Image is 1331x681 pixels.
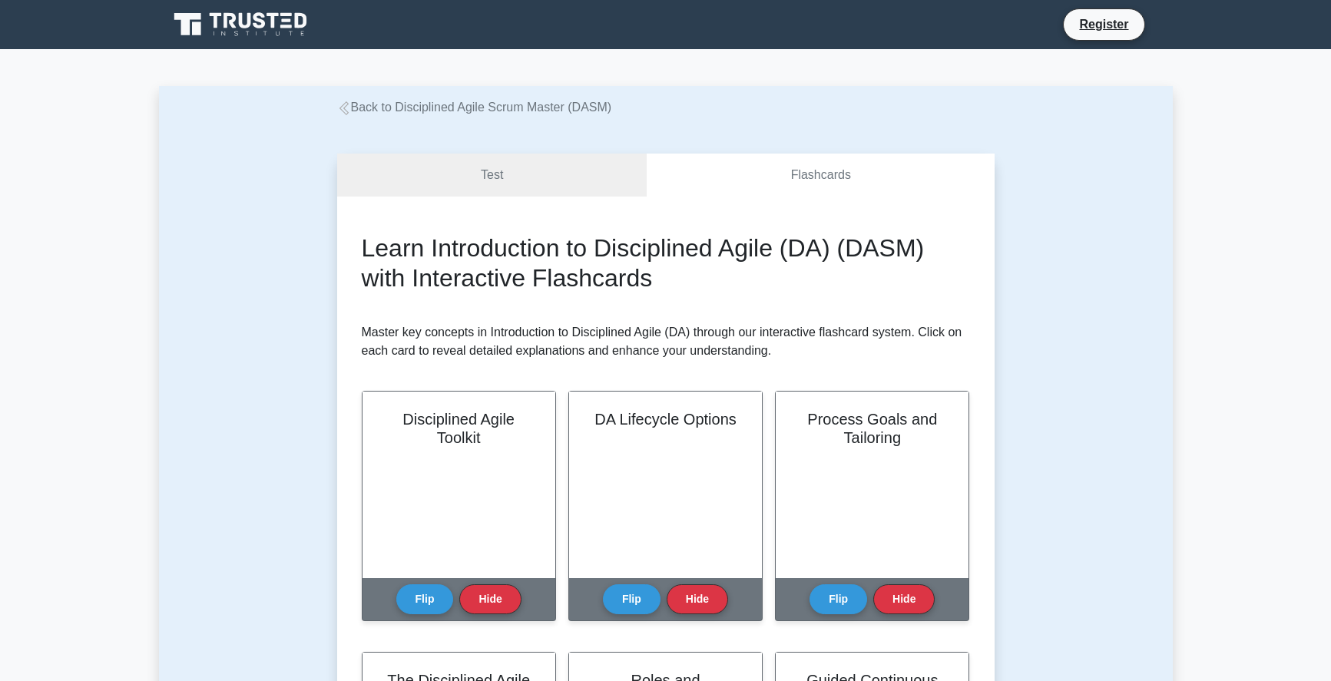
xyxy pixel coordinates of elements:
[362,233,970,293] h2: Learn Introduction to Disciplined Agile (DA) (DASM) with Interactive Flashcards
[337,154,647,197] a: Test
[1070,15,1137,34] a: Register
[794,410,950,447] h2: Process Goals and Tailoring
[873,584,935,614] button: Hide
[396,584,454,614] button: Flip
[667,584,728,614] button: Hide
[603,584,661,614] button: Flip
[459,584,521,614] button: Hide
[362,323,970,360] p: Master key concepts in Introduction to Disciplined Agile (DA) through our interactive flashcard s...
[588,410,743,428] h2: DA Lifecycle Options
[337,101,612,114] a: Back to Disciplined Agile Scrum Master (DASM)
[810,584,867,614] button: Flip
[381,410,537,447] h2: Disciplined Agile Toolkit
[647,154,994,197] a: Flashcards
